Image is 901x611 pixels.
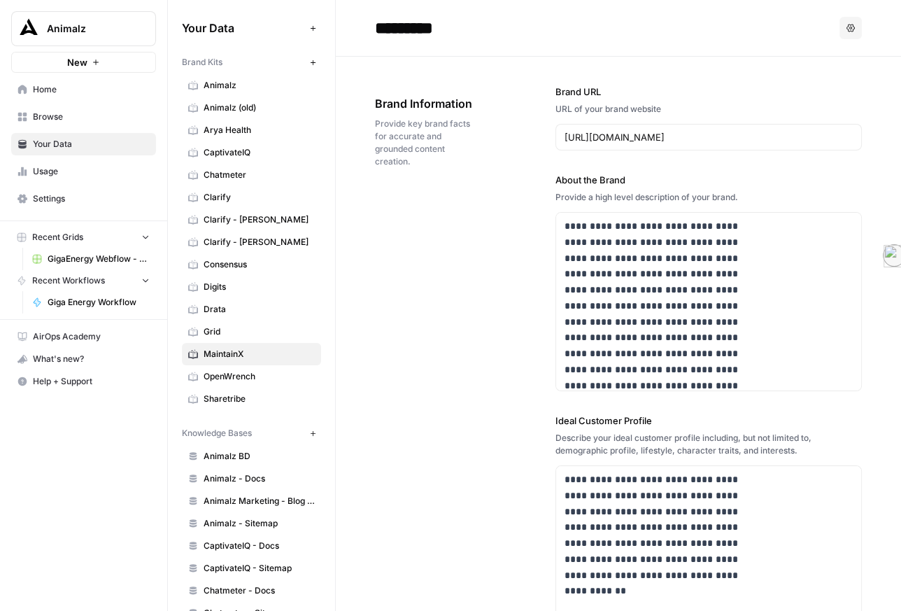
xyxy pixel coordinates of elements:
button: Recent Grids [11,227,156,248]
span: MaintainX [204,348,315,360]
a: Settings [11,188,156,210]
a: AirOps Academy [11,325,156,348]
a: Chatmeter [182,164,321,186]
span: Knowledge Bases [182,427,252,440]
label: About the Brand [555,173,862,187]
span: Animalz [204,79,315,92]
a: MaintainX [182,343,321,365]
button: Help + Support [11,370,156,393]
span: Digits [204,281,315,293]
a: Animalz [182,74,321,97]
div: Describe your ideal customer profile including, but not limited to, demographic profile, lifestyl... [555,432,862,457]
a: Consensus [182,253,321,276]
span: CaptivateIQ - Sitemap [204,562,315,575]
a: Clarify - [PERSON_NAME] [182,231,321,253]
a: CaptivateIQ [182,141,321,164]
span: Recent Workflows [32,274,105,287]
a: Usage [11,160,156,183]
span: Help + Support [33,375,150,388]
span: Sharetribe [204,393,315,405]
a: Digits [182,276,321,298]
span: Your Data [33,138,150,150]
span: Chatmeter [204,169,315,181]
img: Animalz Logo [16,16,41,41]
label: Brand URL [555,85,862,99]
span: Settings [33,192,150,205]
label: Ideal Customer Profile [555,414,862,428]
a: Animalz - Sitemap [182,512,321,535]
span: Chatmeter - Docs [204,584,315,597]
a: Home [11,78,156,101]
a: Animalz BD [182,445,321,468]
span: Consensus [204,258,315,271]
a: Animalz - Docs [182,468,321,490]
button: Recent Workflows [11,270,156,291]
span: Brand Information [375,95,477,112]
a: Sharetribe [182,388,321,410]
a: Your Data [11,133,156,155]
span: Clarify - [PERSON_NAME] [204,236,315,248]
span: Your Data [182,20,304,36]
span: Animalz BD [204,450,315,463]
a: Browse [11,106,156,128]
a: Chatmeter - Docs [182,580,321,602]
input: www.sundaysoccer.com [565,130,853,144]
span: Home [33,83,150,96]
a: Animalz (old) [182,97,321,119]
a: OpenWrench [182,365,321,388]
a: Clarify - [PERSON_NAME] [182,209,321,231]
div: What's new? [12,349,155,370]
span: Animalz - Docs [204,472,315,485]
a: CaptivateIQ - Sitemap [182,557,321,580]
span: Grid [204,325,315,338]
span: New [67,55,87,69]
a: Giga Energy Workflow [26,291,156,314]
span: Drata [204,303,315,316]
a: Clarify [182,186,321,209]
span: Clarify - [PERSON_NAME] [204,213,315,226]
button: What's new? [11,348,156,370]
span: Clarify [204,191,315,204]
div: Provide a high level description of your brand. [555,191,862,204]
span: Brand Kits [182,56,222,69]
span: Recent Grids [32,231,83,244]
span: Animalz [47,22,132,36]
span: CaptivateIQ [204,146,315,159]
a: GigaEnergy Webflow - Shop Inventories [26,248,156,270]
button: Workspace: Animalz [11,11,156,46]
a: Drata [182,298,321,321]
a: Arya Health [182,119,321,141]
span: Browse [33,111,150,123]
span: Animalz - Sitemap [204,517,315,530]
a: Grid [182,321,321,343]
span: GigaEnergy Webflow - Shop Inventories [48,253,150,265]
a: Animalz Marketing - Blog content [182,490,321,512]
span: OpenWrench [204,370,315,383]
div: URL of your brand website [555,103,862,115]
span: CaptivateIQ - Docs [204,540,315,552]
span: AirOps Academy [33,330,150,343]
span: Usage [33,165,150,178]
span: Provide key brand facts for accurate and grounded content creation. [375,118,477,168]
button: New [11,52,156,73]
span: Animalz Marketing - Blog content [204,495,315,507]
span: Animalz (old) [204,101,315,114]
a: CaptivateIQ - Docs [182,535,321,557]
span: Giga Energy Workflow [48,296,150,309]
span: Arya Health [204,124,315,136]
